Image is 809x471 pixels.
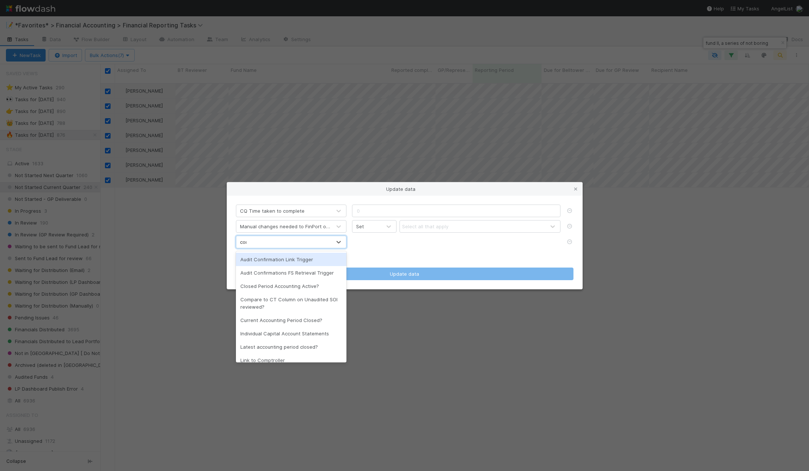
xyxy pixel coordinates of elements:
[236,354,346,367] div: Link to Comptroller
[240,207,305,215] div: CQ Time taken to complete
[236,268,573,280] button: Update data
[352,205,560,217] input: 0
[227,182,582,196] div: Update data
[356,223,364,230] div: Set
[236,293,346,314] div: Compare to CT Column on Unaudited SOI reviewed?
[236,266,346,279] div: Audit Confirmations FS Retrieval Trigger
[240,223,332,230] div: Manual changes needed to FinPort output
[236,253,346,266] div: Audit Confirmation Link Trigger
[236,327,346,340] div: Individual Capital Account Statements
[236,340,346,354] div: Latest accounting period closed?
[402,223,448,230] div: Select all that apply
[236,314,346,327] div: Current Accounting Period Closed?
[236,279,346,293] div: Closed Period Accounting Active?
